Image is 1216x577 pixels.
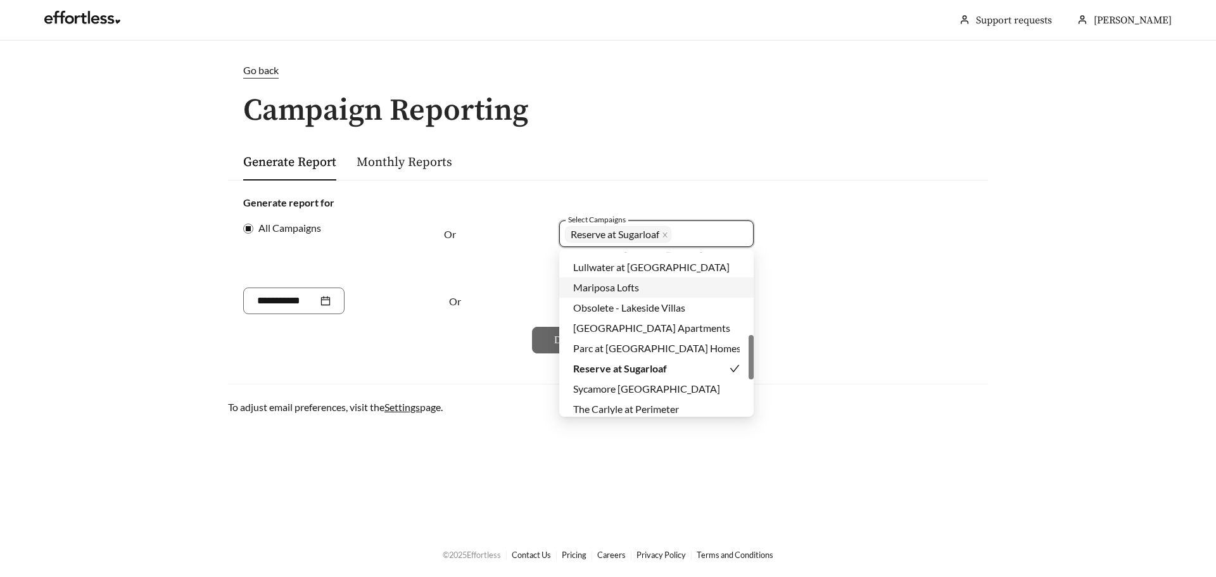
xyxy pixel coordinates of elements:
[662,232,668,239] span: close
[976,14,1052,27] a: Support requests
[573,322,730,334] span: [GEOGRAPHIC_DATA] Apartments
[384,401,420,413] a: Settings
[253,220,326,236] span: All Campaigns
[573,261,730,273] span: Lullwater at [GEOGRAPHIC_DATA]
[573,301,685,314] span: Obsolete - Lakeside Villas
[730,364,740,374] span: check
[243,196,334,208] strong: Generate report for
[444,228,456,240] span: Or
[443,550,501,560] span: © 2025 Effortless
[573,383,720,395] span: Sycamore [GEOGRAPHIC_DATA]
[562,550,586,560] a: Pricing
[573,403,679,415] span: The Carlyle at Perimeter
[532,327,640,353] button: Download CSV
[573,362,667,374] span: Reserve at Sugarloaf
[597,550,626,560] a: Careers
[512,550,551,560] a: Contact Us
[1094,14,1172,27] span: [PERSON_NAME]
[697,550,773,560] a: Terms and Conditions
[636,550,686,560] a: Privacy Policy
[449,295,461,307] span: Or
[573,281,639,293] span: Mariposa Lofts
[573,342,741,354] span: Parc at [GEOGRAPHIC_DATA] Homes
[571,228,659,240] span: Reserve at Sugarloaf
[228,401,443,413] span: To adjust email preferences, visit the page.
